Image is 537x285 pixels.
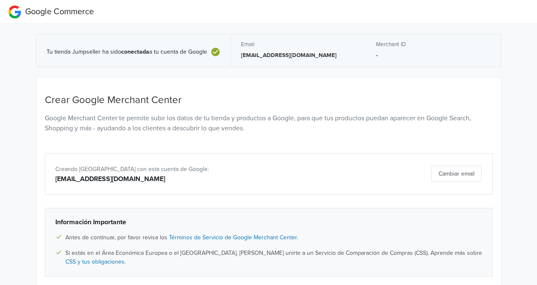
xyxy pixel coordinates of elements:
[47,49,207,56] span: Tu tienda Jumpseller ha sido a tu cuenta de Google
[55,174,336,184] div: [EMAIL_ADDRESS][DOMAIN_NAME]
[241,41,356,48] h5: Email
[376,51,491,60] p: -
[65,258,125,265] a: CSS y tus obligaciones
[241,51,356,60] p: [EMAIL_ADDRESS][DOMAIN_NAME]
[169,234,297,241] a: Términos de Servicio de Google Merchant Center
[65,249,482,266] span: Si estás en el Área Económica Europea o el [GEOGRAPHIC_DATA], [PERSON_NAME] unirte a un Servicio ...
[25,7,94,17] span: Google Commerce
[65,233,298,242] span: Antes de continuar, por favor revisa los .
[376,41,491,48] h5: Merchant ID
[45,113,493,133] p: Google Merchant Center te permite subir los datos de tu tienda y productos a Google, para que tus...
[431,166,482,182] button: Cambiar email
[55,166,209,173] span: Creando [GEOGRAPHIC_DATA] con esta cuenta de Google:
[121,48,149,55] b: conectada
[55,218,482,226] h6: Información Importante
[45,94,493,106] h4: Crear Google Merchant Center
